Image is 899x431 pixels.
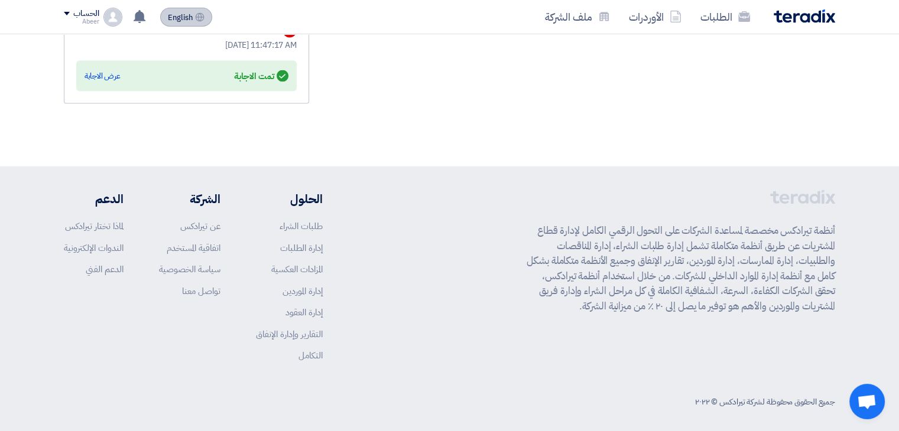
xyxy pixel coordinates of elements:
a: سياسة الخصوصية [159,263,220,276]
a: الأوردرات [619,3,691,31]
span: English [168,14,193,22]
a: التكامل [298,349,323,362]
p: أنظمة تيرادكس مخصصة لمساعدة الشركات على التحول الرقمي الكامل لإدارة قطاع المشتريات عن طريق أنظمة ... [527,223,835,314]
a: عن تيرادكس [180,220,220,233]
a: التقارير وإدارة الإنفاق [256,328,323,341]
a: إدارة الطلبات [280,241,323,254]
a: المزادات العكسية [271,263,323,276]
button: English [160,8,212,27]
div: عرض الاجابة [85,70,121,82]
div: جميع الحقوق محفوظة لشركة تيرادكس © ٢٠٢٢ [695,396,835,408]
a: الندوات الإلكترونية [64,241,124,254]
li: الشركة [159,190,220,208]
div: [DATE] 11:47:17 AM [76,39,297,51]
a: ملف الشركة [535,3,619,31]
li: الدعم [64,190,124,208]
div: RS [283,24,297,38]
a: إدارة الموردين [283,285,323,298]
div: Open chat [849,384,885,419]
a: تواصل معنا [182,285,220,298]
div: تمت الاجابة [234,68,288,84]
a: الدعم الفني [86,263,124,276]
a: الطلبات [691,3,760,31]
a: طلبات الشراء [280,220,323,233]
div: الحساب [73,9,99,19]
img: Teradix logo [774,9,835,23]
img: profile_test.png [103,8,122,27]
a: لماذا تختار تيرادكس [65,220,124,233]
a: اتفاقية المستخدم [167,241,220,254]
div: Abeer [64,18,99,25]
a: إدارة العقود [285,306,323,319]
li: الحلول [256,190,323,208]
